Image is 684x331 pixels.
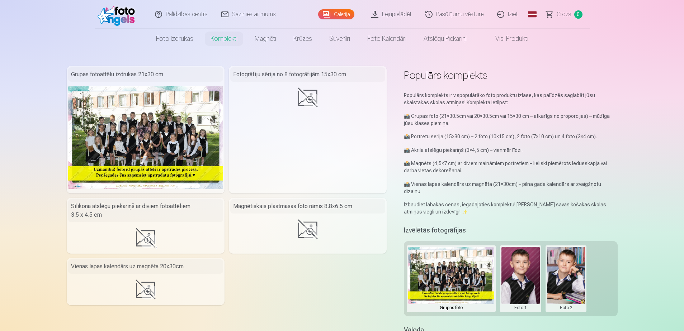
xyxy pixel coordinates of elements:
a: Krūzes [285,29,321,49]
h5: Izvēlētās fotogrāfijas [404,225,466,235]
div: Fotogrāfiju sērija no 8 fotogrāfijām 15x30 cm [230,67,385,82]
a: Komplekti [202,29,246,49]
a: Foto izdrukas [147,29,202,49]
div: Grupas fotoattēlu izdrukas 21x30 cm [68,67,223,82]
span: 0 [574,10,582,19]
a: Galerija [318,9,354,19]
a: Suvenīri [321,29,359,49]
a: Atslēgu piekariņi [415,29,475,49]
div: Magnētiskais plastmasas foto rāmis 8.8x6.5 cm [230,199,385,214]
div: Silikona atslēgu piekariņš ar diviem fotoattēliem 3.5 x 4.5 cm [68,199,223,222]
p: Izbaudiet labākas cenas, iegādājoties komplektu! [PERSON_NAME] savas košākās skolas atmiņas viegl... [404,201,617,215]
div: Grupas foto [408,304,494,311]
p: 📸 Portretu sērija (15×30 cm) – 2 foto (10×15 cm), 2 foto (7×10 cm) un 4 foto (3×4 cm). [404,133,617,140]
a: Visi produkti [475,29,537,49]
div: Vienas lapas kalendārs uz magnēta 20x30cm [68,259,223,274]
p: Populārs komplekts ir vispopulārāko foto produktu izlase, kas palīdzēs saglabāt jūsu skaistākās s... [404,92,617,106]
img: /fa1 [98,3,139,26]
a: Foto kalendāri [359,29,415,49]
p: 📸 Grupas foto (21×30.5cm vai 20×30.5cm vai 15×30 cm – atkarīgs no proporcijas) – mūžīga jūsu klas... [404,112,617,127]
span: Grozs [557,10,571,19]
a: Magnēti [246,29,285,49]
p: 📸 Magnēts (4,5×7 cm) ar diviem maināmiem portretiem – lieliski piemērots ledusskapja vai darba vi... [404,160,617,174]
p: 📸 Akrila atslēgu piekariņš (3×4,5 cm) – vienmēr līdzi. [404,147,617,154]
p: 📸 Vienas lapas kalendārs uz magnēta (21×30cm) – pilna gada kalendārs ar zvaigžņotu dizainu [404,181,617,195]
h1: Populārs komplekts [404,69,617,82]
